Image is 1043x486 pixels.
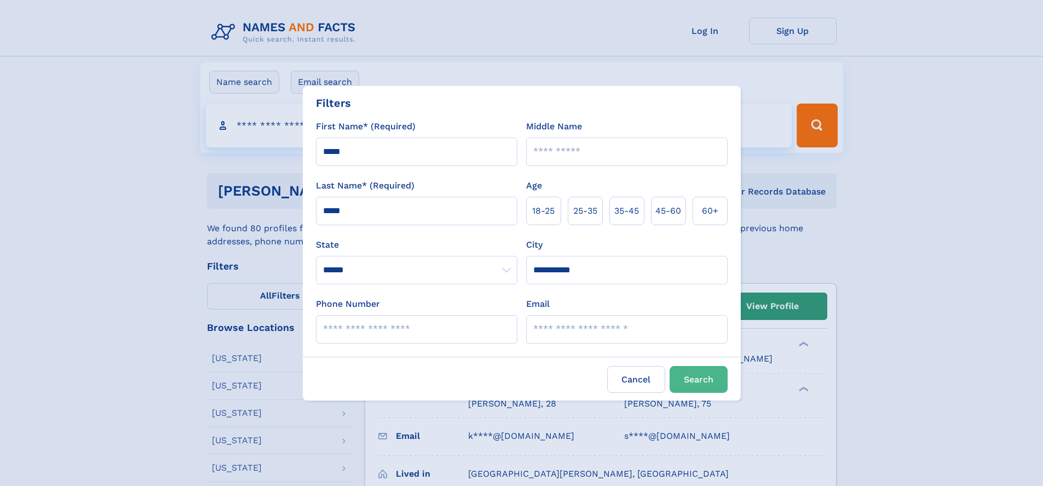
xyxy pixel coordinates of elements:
label: Phone Number [316,298,380,311]
label: Cancel [607,366,665,393]
span: 25‑35 [573,204,597,218]
div: Filters [316,95,351,111]
label: First Name* (Required) [316,120,416,133]
label: Age [526,179,542,192]
span: 45‑60 [655,204,681,218]
label: Email [526,298,550,311]
span: 60+ [702,204,718,218]
label: City [526,238,543,251]
label: Last Name* (Required) [316,179,414,192]
label: State [316,238,517,251]
button: Search [670,366,728,393]
span: 35‑45 [614,204,639,218]
span: 18‑25 [532,204,555,218]
label: Middle Name [526,120,582,133]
